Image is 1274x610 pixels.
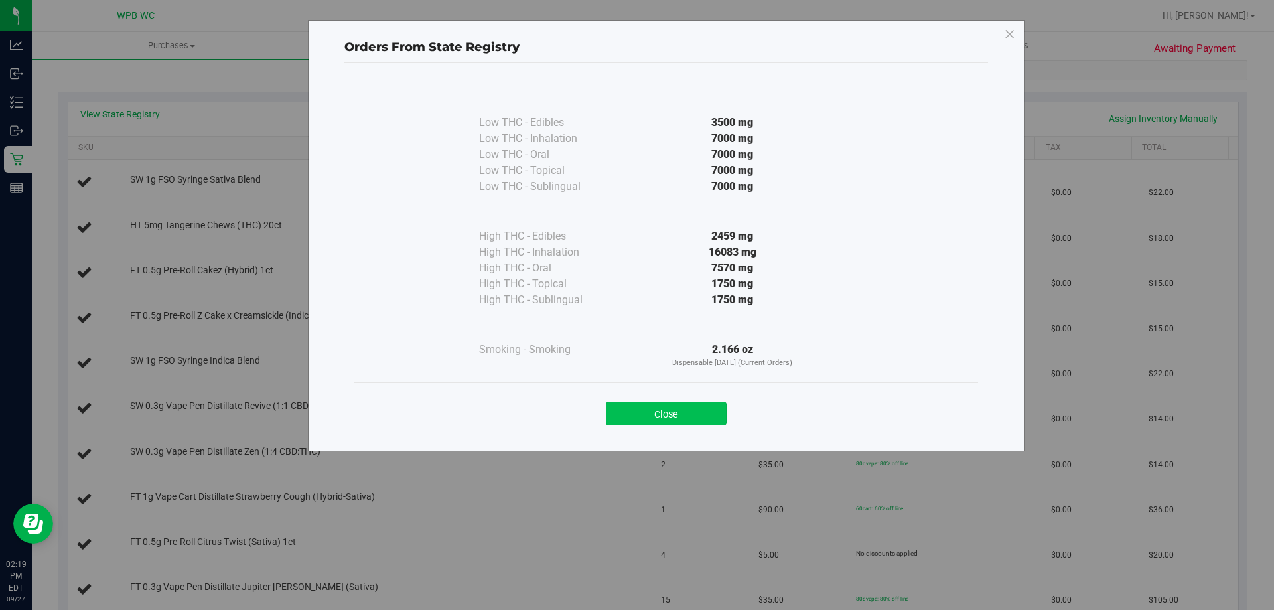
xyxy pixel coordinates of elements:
div: 1750 mg [612,276,853,292]
iframe: Resource center [13,504,53,544]
div: 2459 mg [612,228,853,244]
div: Low THC - Sublingual [479,179,612,194]
div: 1750 mg [612,292,853,308]
div: 7000 mg [612,163,853,179]
div: 7570 mg [612,260,853,276]
div: Low THC - Inhalation [479,131,612,147]
div: 7000 mg [612,147,853,163]
div: Low THC - Edibles [479,115,612,131]
p: Dispensable [DATE] (Current Orders) [612,358,853,369]
div: 3500 mg [612,115,853,131]
div: 2.166 oz [612,342,853,369]
div: Low THC - Topical [479,163,612,179]
div: High THC - Topical [479,276,612,292]
div: 7000 mg [612,179,853,194]
div: 7000 mg [612,131,853,147]
span: Orders From State Registry [344,40,520,54]
div: 16083 mg [612,244,853,260]
div: High THC - Oral [479,260,612,276]
div: High THC - Edibles [479,228,612,244]
button: Close [606,402,727,425]
div: High THC - Inhalation [479,244,612,260]
div: Low THC - Oral [479,147,612,163]
div: High THC - Sublingual [479,292,612,308]
div: Smoking - Smoking [479,342,612,358]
